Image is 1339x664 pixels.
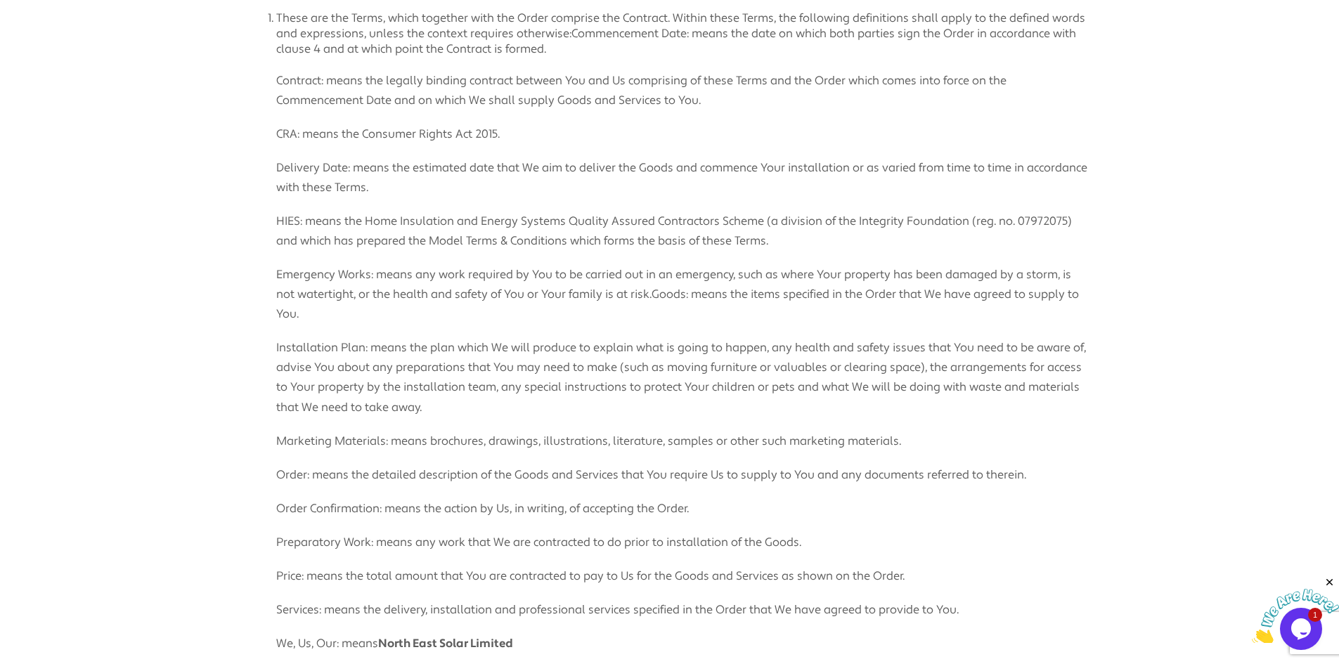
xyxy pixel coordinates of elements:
[276,519,1092,552] p: Preparatory Work: means any work that We are contracted to do prior to installation of the Goods.
[1252,576,1339,643] iframe: chat widget
[276,586,1092,620] p: Services: means the delivery, installation and professional services specified in the Order that ...
[276,144,1092,197] p: Delivery Date: means the estimated date that We aim to deliver the Goods and commence Your instal...
[276,417,1092,451] p: Marketing Materials: means brochures, drawings, illustrations, literature, samples or other such ...
[276,110,1092,144] p: CRA: means the Consumer Rights Act 2015.
[276,552,1092,586] p: Price: means the total amount that You are contracted to pay to Us for the Goods and Services as ...
[276,620,1092,653] p: We, Us, Our: means
[276,485,1092,519] p: Order Confirmation: means the action by Us, in writing, of accepting the Order.
[276,197,1092,251] p: HIES: means the Home Insulation and Energy Systems Quality Assured Contractors Scheme (a division...
[276,451,1092,485] p: Order: means the detailed description of the Goods and Services that You require Us to supply to ...
[276,57,1092,110] p: Contract: means the legally binding contract between You and Us comprising of these Terms and the...
[378,636,512,651] strong: North East Solar Limited
[276,251,1092,324] p: Emergency Works: means any work required by You to be carried out in an emergency, such as where ...
[276,324,1092,417] p: Installation Plan: means the plan which We will produce to explain what is going to happen, any h...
